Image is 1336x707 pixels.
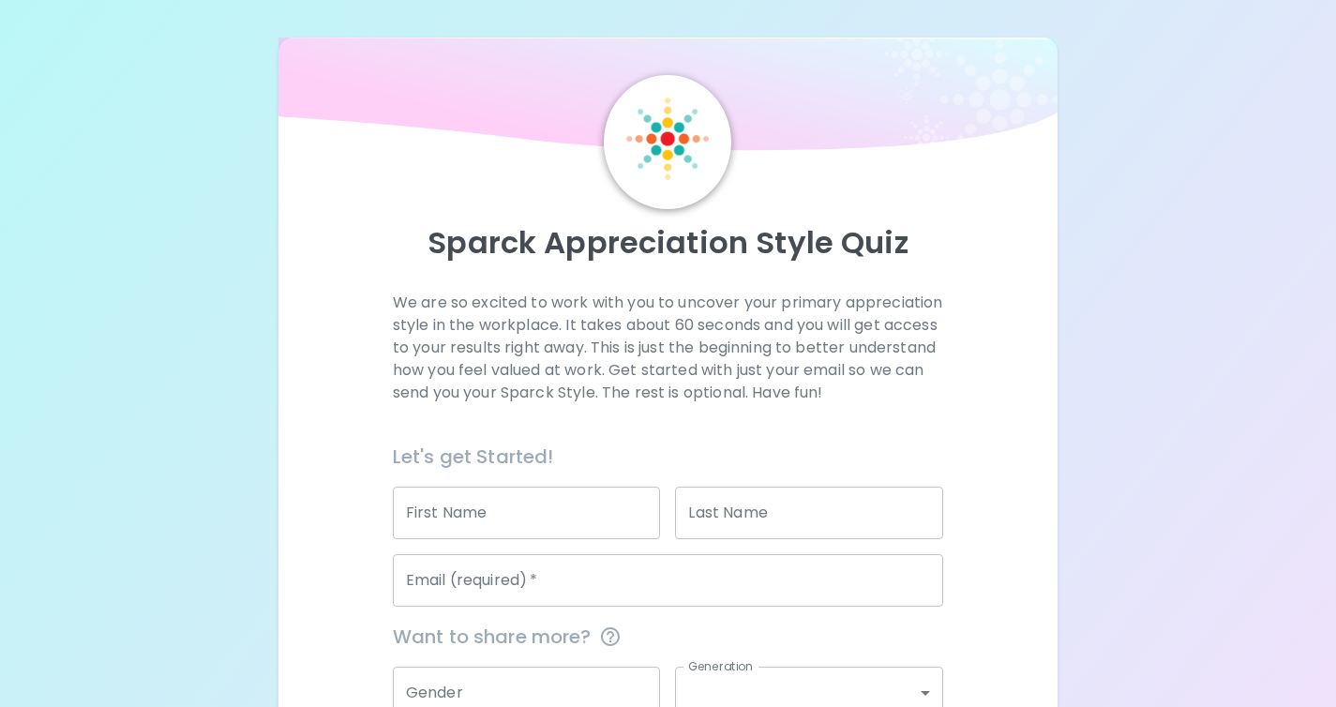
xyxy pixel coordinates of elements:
label: Generation [688,658,753,674]
span: Want to share more? [393,622,943,652]
img: wave [278,38,1058,160]
h6: Let's get Started! [393,442,943,472]
p: Sparck Appreciation Style Quiz [301,224,1035,262]
p: We are so excited to work with you to uncover your primary appreciation style in the workplace. I... [393,292,943,404]
img: Sparck Logo [626,98,709,180]
svg: This information is completely confidential and only used for aggregated appreciation studies at ... [599,625,622,648]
